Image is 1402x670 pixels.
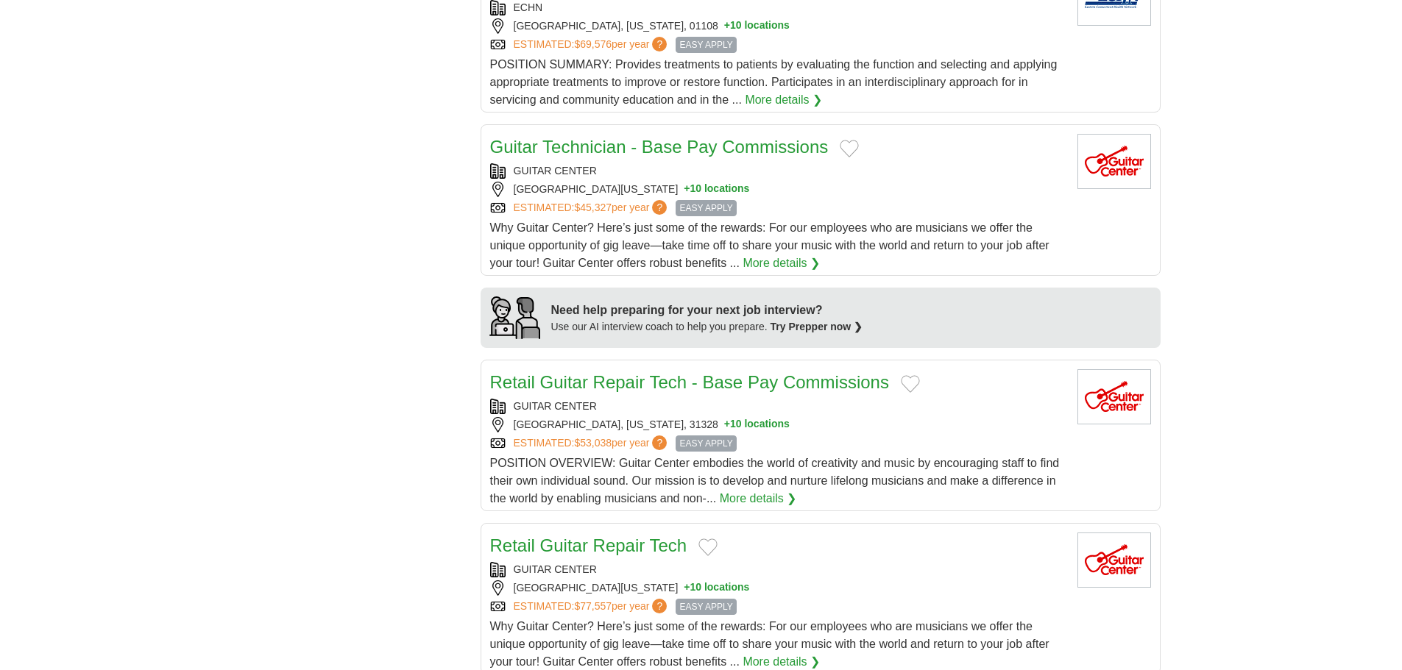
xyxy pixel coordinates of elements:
[676,200,736,216] span: EASY APPLY
[652,599,667,613] span: ?
[490,182,1066,197] div: [GEOGRAPHIC_DATA][US_STATE]
[490,580,1066,596] div: [GEOGRAPHIC_DATA][US_STATE]
[745,91,822,109] a: More details ❯
[490,58,1058,106] span: POSITION SUMMARY: Provides treatments to patients by evaluating the function and selecting and ap...
[684,182,749,197] button: +10 locations
[684,182,690,197] span: +
[490,137,829,157] a: Guitar Technician - Base Pay Commissions
[574,38,612,50] span: $69,576
[514,435,670,452] a: ESTIMATED:$53,038per year?
[1077,369,1151,424] img: Guitar Center logo
[724,18,790,34] button: +10 locations
[676,435,736,452] span: EASY APPLY
[574,202,612,213] span: $45,327
[724,417,790,432] button: +10 locations
[490,535,687,555] a: Retail Guitar Repair Tech
[490,417,1066,432] div: [GEOGRAPHIC_DATA], [US_STATE], 31328
[840,140,859,157] button: Add to favorite jobs
[901,375,920,393] button: Add to favorite jobs
[514,37,670,53] a: ESTIMATED:$69,576per year?
[1077,134,1151,189] img: Guitar Center logo
[490,620,1049,668] span: Why Guitar Center? Here’s just some of the rewards: For our employees who are musicians we offer ...
[652,200,667,215] span: ?
[514,165,597,177] a: GUITAR CENTER
[514,200,670,216] a: ESTIMATED:$45,327per year?
[490,221,1049,269] span: Why Guitar Center? Here’s just some of the rewards: For our employees who are musicians we offer ...
[574,600,612,612] span: $77,557
[771,321,863,332] a: Try Prepper now ❯
[724,417,730,432] span: +
[743,254,820,272] a: More details ❯
[684,580,749,596] button: +10 locations
[514,563,597,575] a: GUITAR CENTER
[1077,532,1151,588] img: Guitar Center logo
[652,37,667,51] span: ?
[514,599,670,615] a: ESTIMATED:$77,557per year?
[698,538,718,556] button: Add to favorite jobs
[551,319,863,335] div: Use our AI interview coach to help you prepare.
[551,302,863,319] div: Need help preparing for your next job interview?
[724,18,730,34] span: +
[490,457,1060,505] span: POSITION OVERVIEW: Guitar Center embodies the world of creativity and music by encouraging staff ...
[514,400,597,412] a: GUITAR CENTER
[514,1,543,13] a: ECHN
[676,599,736,615] span: EASY APPLY
[574,437,612,449] span: $53,038
[720,490,797,507] a: More details ❯
[676,37,736,53] span: EASY APPLY
[490,18,1066,34] div: [GEOGRAPHIC_DATA], [US_STATE], 01108
[652,435,667,450] span: ?
[684,580,690,596] span: +
[490,372,889,392] a: Retail Guitar Repair Tech - Base Pay Commissions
